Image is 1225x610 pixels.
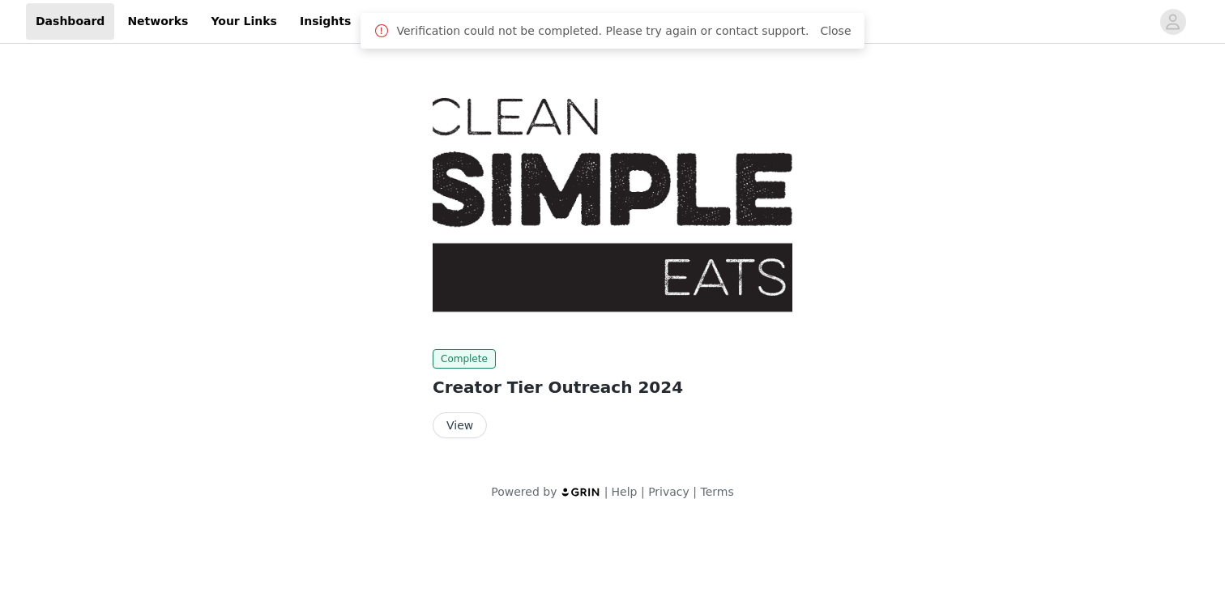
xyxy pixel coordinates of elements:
a: Terms [700,485,733,498]
a: Networks [117,3,198,40]
img: Clean Simple Eats [433,66,792,336]
img: logo [561,487,601,497]
span: | [604,485,608,498]
span: | [641,485,645,498]
div: avatar [1165,9,1180,35]
a: Payouts [364,3,434,40]
a: Help [612,485,638,498]
a: Privacy [648,485,689,498]
h2: Creator Tier Outreach 2024 [433,375,792,399]
a: View [433,420,487,432]
a: Dashboard [26,3,114,40]
span: Verification could not be completed. Please try again or contact support. [396,23,809,40]
a: Your Links [201,3,287,40]
span: Powered by [491,485,557,498]
a: Insights [290,3,361,40]
span: | [693,485,697,498]
a: Close [820,24,851,37]
button: View [433,412,487,438]
span: Complete [433,349,496,369]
